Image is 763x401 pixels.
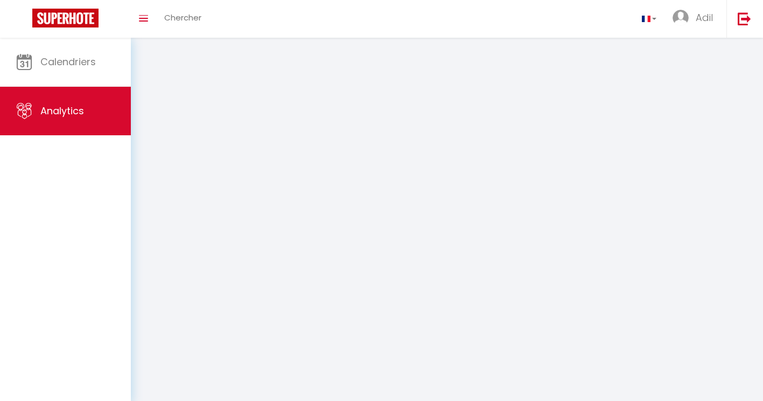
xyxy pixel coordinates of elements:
[40,55,96,68] span: Calendriers
[717,352,755,393] iframe: Chat
[738,12,751,25] img: logout
[696,11,713,24] span: Adil
[40,104,84,117] span: Analytics
[164,12,201,23] span: Chercher
[32,9,99,27] img: Super Booking
[9,4,41,37] button: Ouvrir le widget de chat LiveChat
[673,10,689,26] img: ...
